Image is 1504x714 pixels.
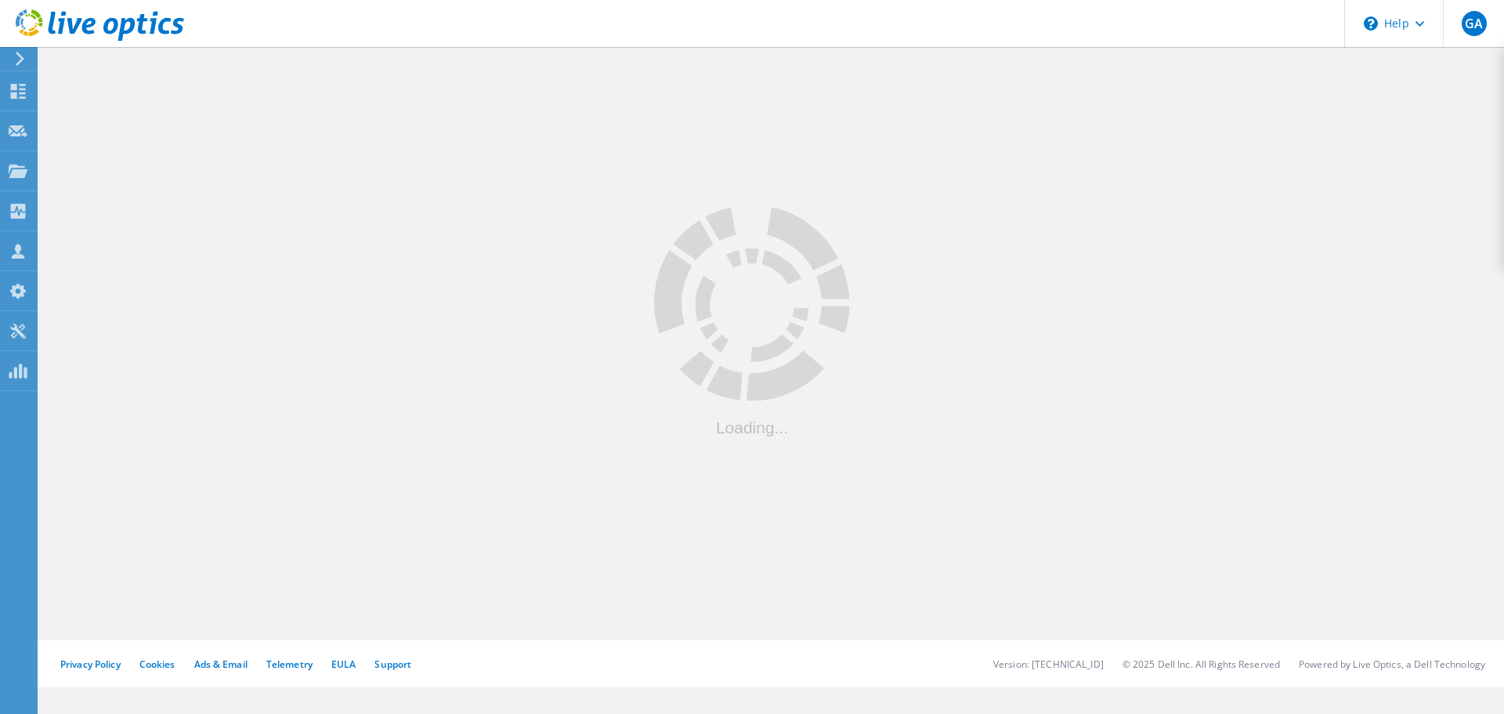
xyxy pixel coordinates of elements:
li: Version: [TECHNICAL_ID] [993,658,1104,671]
svg: \n [1364,16,1378,31]
a: EULA [331,658,356,671]
a: Telemetry [266,658,313,671]
a: Support [374,658,411,671]
li: Powered by Live Optics, a Dell Technology [1299,658,1485,671]
div: Loading... [654,419,850,435]
a: Privacy Policy [60,658,121,671]
a: Cookies [139,658,175,671]
a: Ads & Email [194,658,248,671]
span: GA [1465,17,1483,30]
a: Live Optics Dashboard [16,33,184,44]
li: © 2025 Dell Inc. All Rights Reserved [1123,658,1280,671]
